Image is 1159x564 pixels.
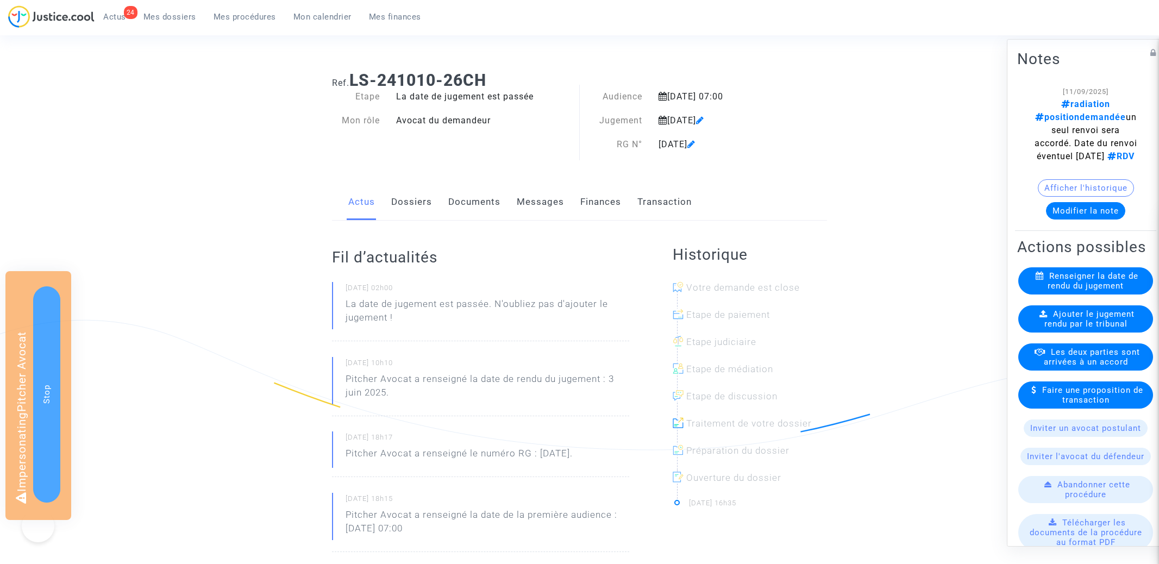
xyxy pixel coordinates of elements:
button: Modifier la note [1046,202,1125,220]
div: Jugement [580,114,651,127]
span: Mon calendrier [293,12,352,22]
a: Mes finances [360,9,430,25]
a: 24Actus [95,9,135,25]
small: [DATE] 10h10 [346,358,629,372]
span: RDV [1105,151,1135,161]
a: Mon calendrier [285,9,360,25]
b: LS-241010-26CH [349,71,486,90]
span: Abandonner cette procédure [1057,480,1130,499]
div: [DATE] 07:00 [650,90,792,103]
iframe: Help Scout Beacon - Open [22,510,54,542]
span: un seul renvoi sera accordé. Date du renvoi éventuel [DATE] [1035,99,1137,161]
small: [DATE] 18h17 [346,433,629,447]
p: Pitcher Avocat a renseigné la date de rendu du jugement : 3 juin 2025. [346,372,629,405]
a: Messages [517,184,564,220]
div: 24 [124,6,137,19]
p: Pitcher Avocat a renseigné la date de la première audience : [DATE] 07:00 [346,508,629,541]
a: Mes procédures [205,9,285,25]
h2: Fil d’actualités [332,248,629,267]
p: La date de jugement est passée. N'oubliez pas d'ajouter le jugement ! [346,297,629,330]
span: Actus [103,12,126,22]
img: jc-logo.svg [8,5,95,28]
div: Avocat du demandeur [388,114,580,127]
button: Stop [33,286,60,503]
h2: Notes [1017,49,1154,68]
span: Les deux parties sont arrivées à un accord [1044,347,1140,367]
button: Afficher l'historique [1038,179,1134,197]
small: [DATE] 02h00 [346,283,629,297]
div: Impersonating [5,271,71,520]
h2: Historique [673,245,827,264]
span: Stop [42,385,52,404]
span: Ref. [332,78,349,88]
h2: Actions possibles [1017,237,1154,256]
span: Renseigner la date de rendu du jugement [1048,271,1138,291]
small: [DATE] 18h15 [346,494,629,508]
a: Finances [580,184,621,220]
a: Dossiers [391,184,432,220]
a: Transaction [637,184,692,220]
div: Audience [580,90,651,103]
span: Télécharger les documents de la procédure au format PDF [1030,518,1142,547]
span: Ajouter le jugement rendu par le tribunal [1044,309,1135,329]
span: Mes finances [369,12,421,22]
span: radiation [1061,99,1110,109]
span: positiondemandée [1035,112,1126,122]
span: Mes procédures [214,12,276,22]
span: Mes dossiers [143,12,196,22]
a: Actus [348,184,375,220]
div: Etape [324,90,388,103]
span: Inviter un avocat postulant [1030,423,1141,433]
div: [DATE] [650,114,792,127]
span: Faire une proposition de transaction [1042,385,1143,405]
div: Mon rôle [324,114,388,127]
a: Mes dossiers [135,9,205,25]
div: RG N° [580,138,651,151]
span: [11/09/2025] [1063,87,1108,96]
div: [DATE] [650,138,792,151]
a: Documents [448,184,500,220]
span: Inviter l'avocat du défendeur [1027,452,1144,461]
p: Pitcher Avocat a renseigné le numéro RG : [DATE]. [346,447,573,466]
div: La date de jugement est passée [388,90,580,103]
span: Votre demande est close [686,282,800,293]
